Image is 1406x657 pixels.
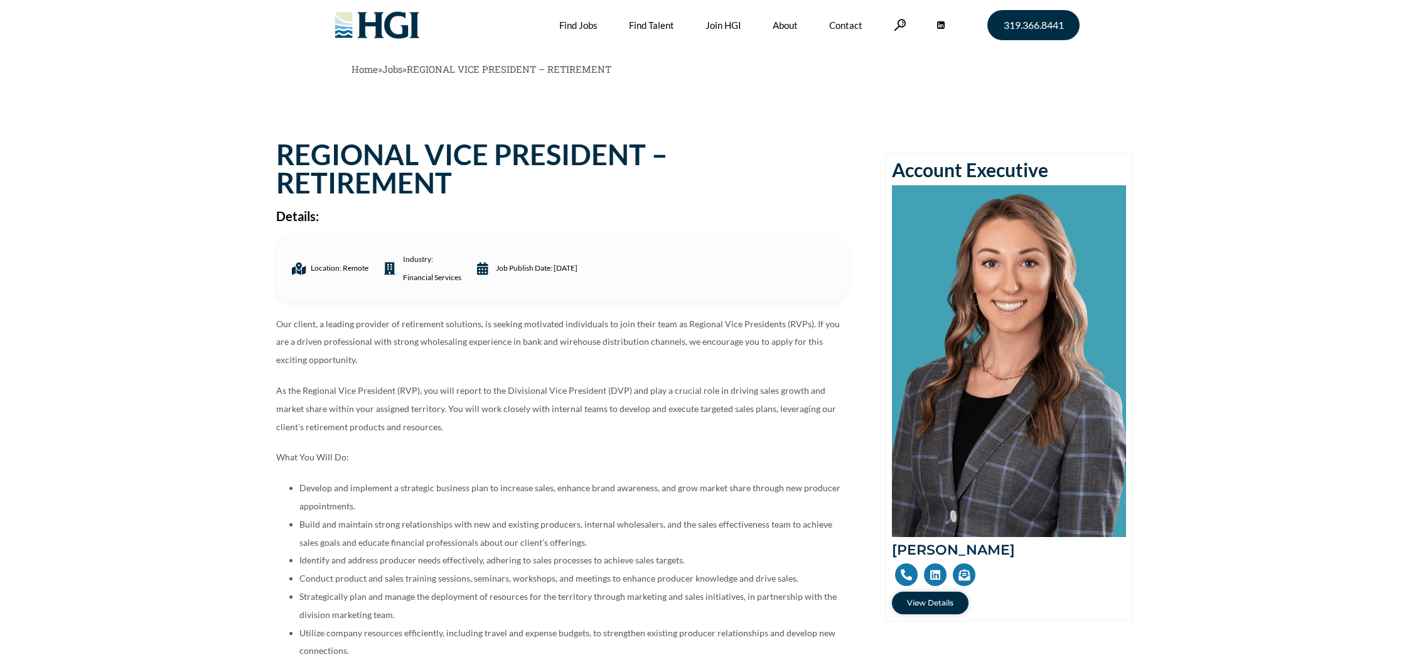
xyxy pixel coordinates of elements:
[276,210,847,222] h2: Details:
[351,63,378,75] a: Home
[892,160,1126,179] h2: Account Executive
[276,452,349,462] span: What You Will Do:
[351,63,611,75] span: » »
[493,259,577,278] span: Job Publish date: [DATE]
[892,592,969,614] a: View Details
[276,318,840,366] span: Our client, a leading provider of retirement solutions, is seeking motivated individuals to join ...
[382,63,402,75] a: Jobs
[892,543,1126,557] h2: [PERSON_NAME]
[407,63,611,75] span: REGIONAL VICE PRESIDENT – RETIREMENT
[894,19,906,31] a: Search
[299,627,835,656] span: Utilize company resources efficiently, including travel and expense budgets, to strengthen existi...
[299,519,832,548] span: Build and maintain strong relationships with new and existing producers, internal wholesalers, an...
[400,251,461,287] span: industry:
[299,482,840,511] span: Develop and implement a strategic business plan to increase sales, enhance brand awareness, and g...
[987,10,1080,40] a: 319.366.8441
[276,385,836,432] span: As the Regional Vice President (RVP), you will report to the Divisional Vice President (DVP) and ...
[299,591,837,620] span: Strategically plan and manage the deployment of resources for the territory through marketing and...
[403,269,461,287] a: Financial Services
[907,599,953,607] span: View Details
[276,141,847,197] h1: REGIONAL VICE PRESIDENT – RETIREMENT
[299,573,798,584] span: Conduct product and sales training sessions, seminars, workshops, and meetings to enhance produce...
[1004,20,1064,30] span: 319.366.8441
[299,555,685,565] span: Identify and address producer needs effectively, adhering to sales processes to achieve sales tar...
[308,259,368,278] span: Location: Remote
